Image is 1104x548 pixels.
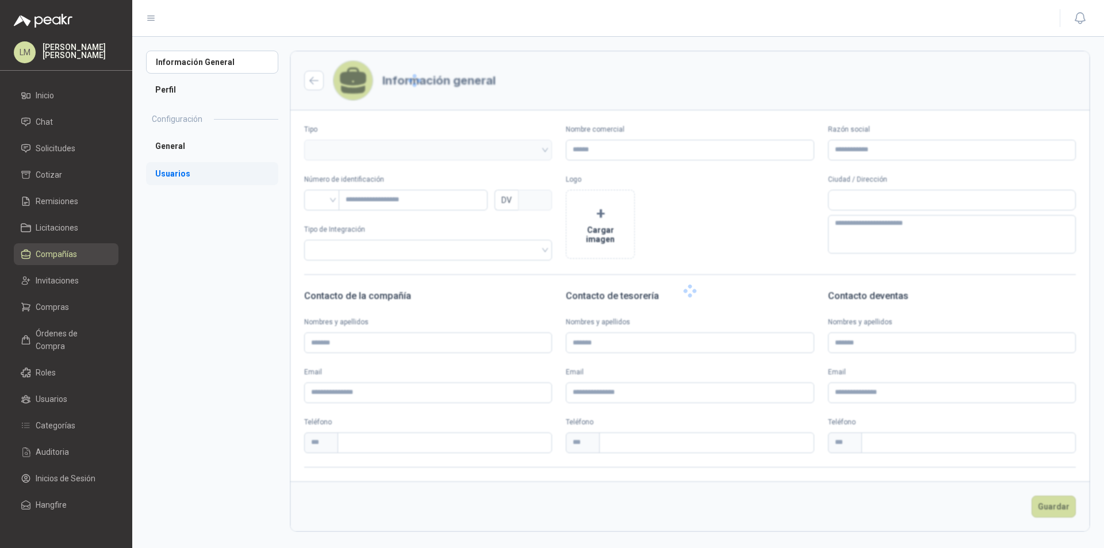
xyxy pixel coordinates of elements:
a: Invitaciones [14,270,118,292]
a: Chat [14,111,118,133]
span: Licitaciones [36,221,78,234]
span: Remisiones [36,195,78,208]
a: Usuarios [146,162,278,185]
div: LM [14,41,36,63]
a: Roles [14,362,118,384]
span: Hangfire [36,499,67,511]
span: Compras [36,301,69,313]
a: Perfil [146,78,278,101]
a: Información General [146,51,278,74]
a: Compras [14,296,118,318]
a: Cotizar [14,164,118,186]
a: Usuarios [14,388,118,410]
img: Logo peakr [14,14,72,28]
a: Órdenes de Compra [14,323,118,357]
span: Cotizar [36,168,62,181]
a: General [146,135,278,158]
p: [PERSON_NAME] [PERSON_NAME] [43,43,118,59]
a: Licitaciones [14,217,118,239]
a: Auditoria [14,441,118,463]
span: Compañías [36,248,77,260]
a: Remisiones [14,190,118,212]
a: Inicios de Sesión [14,467,118,489]
span: Chat [36,116,53,128]
a: Solicitudes [14,137,118,159]
span: Invitaciones [36,274,79,287]
a: Categorías [14,415,118,436]
span: Inicio [36,89,54,102]
a: Compañías [14,243,118,265]
a: Hangfire [14,494,118,516]
span: Usuarios [36,393,67,405]
span: Inicios de Sesión [36,472,95,485]
span: Órdenes de Compra [36,327,108,352]
span: Categorías [36,419,75,432]
span: Solicitudes [36,142,75,155]
a: Inicio [14,85,118,106]
span: Roles [36,366,56,379]
h2: Configuración [152,113,202,125]
span: Auditoria [36,446,69,458]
